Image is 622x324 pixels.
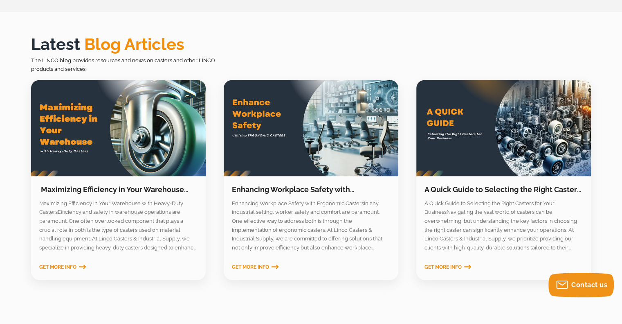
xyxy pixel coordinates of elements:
a: Get More Info [39,264,86,270]
span: Contact us [571,281,607,289]
p: The LINCO blog provides resources and news on casters and other LINCO products and services. [31,56,236,74]
section: A Quick Guide to Selecting the Right Casters for Your BusinessNavigating the vast world of caster... [416,199,591,252]
section: Maximizing Efficiency in Your Warehouse with Heavy-Duty CastersEfficiency and safety in warehouse... [31,199,206,252]
a: Get More Info [424,264,471,270]
a: Enhancing Workplace Safety with Ergonomic Casters [224,80,398,176]
span: Blog Articles [80,34,184,54]
span: Get More Info [39,264,76,270]
h2: Latest [31,32,591,56]
span: Get More Info [232,264,269,270]
a: ​ Maximizing Efficiency in Your Warehouse with Heavy-Duty Casters [39,185,189,204]
a: A Quick Guide to Selecting the Right Casters for Your Business [424,185,582,204]
a: Enhancing Workplace Safety with Ergonomic Casters [232,185,355,204]
a: Get More Info [232,264,278,270]
a: ​ Maximizing Efficiency in Your Warehouse with Heavy-Duty Casters [31,80,206,176]
a: A Quick Guide to Selecting the Right Casters for Your Business [416,80,591,176]
section: Enhancing Workplace Safety with Ergonomic CastersIn any industrial setting, worker safety and com... [224,199,398,252]
button: Contact us [548,273,614,297]
span: Get More Info [424,264,462,270]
